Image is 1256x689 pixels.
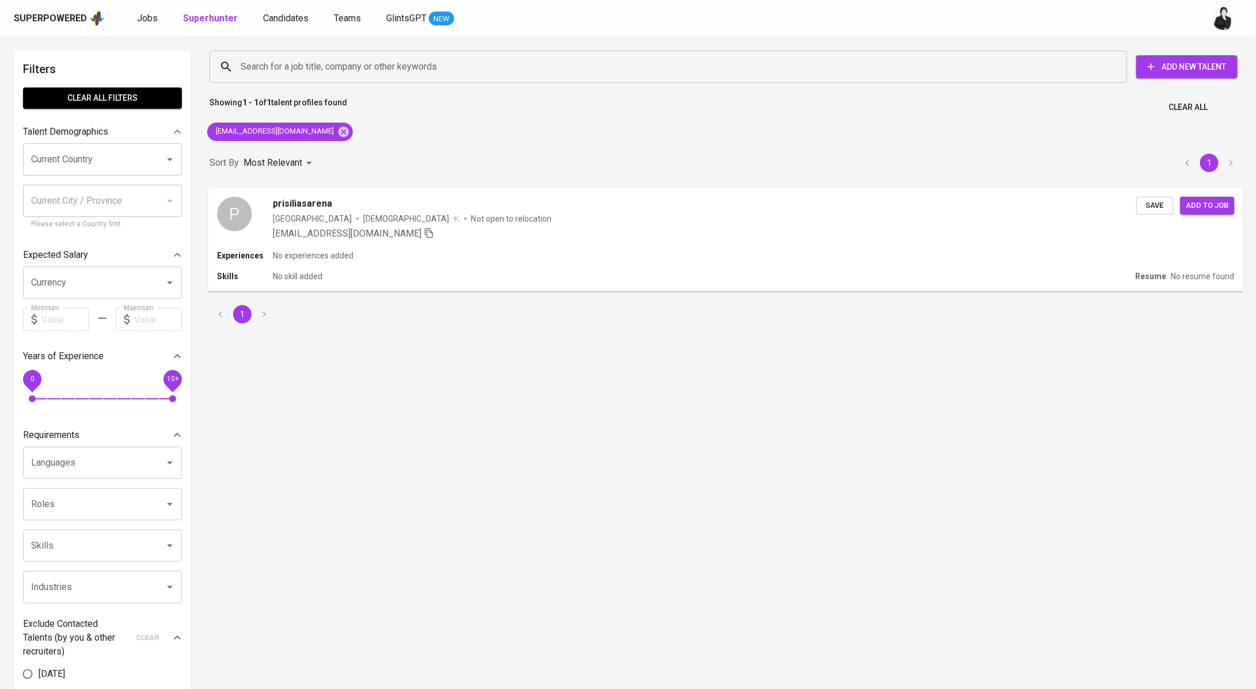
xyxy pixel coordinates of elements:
[429,13,454,25] span: NEW
[1212,7,1235,30] img: medwi@glints.com
[183,13,238,24] b: Superhunter
[210,97,347,118] p: Showing of talent profiles found
[1186,199,1228,212] span: Add to job
[23,345,182,368] div: Years of Experience
[162,496,178,512] button: Open
[162,455,178,471] button: Open
[134,308,182,331] input: Value
[386,13,427,24] span: GlintsGPT
[23,617,129,658] p: Exclude Contacted Talents (by you & other recruiters)
[217,271,272,282] p: Skills
[23,243,182,267] div: Expected Salary
[217,250,272,261] p: Experiences
[263,12,311,26] a: Candidates
[471,212,551,224] p: Not open to relocation
[263,13,309,24] span: Candidates
[273,227,422,238] span: [EMAIL_ADDRESS][DOMAIN_NAME]
[23,424,182,447] div: Requirements
[1200,154,1219,172] button: page 1
[23,349,104,363] p: Years of Experience
[1169,100,1208,115] span: Clear All
[23,248,88,262] p: Expected Salary
[162,579,178,595] button: Open
[162,151,178,168] button: Open
[162,538,178,554] button: Open
[31,219,174,230] p: Please select a Country first
[23,60,182,78] h6: Filters
[363,212,451,224] span: [DEMOGRAPHIC_DATA]
[30,375,34,383] span: 0
[39,667,65,681] span: [DATE]
[23,428,79,442] p: Requirements
[1135,271,1166,282] p: Resume
[273,271,322,282] p: No skill added
[1145,60,1228,74] span: Add New Talent
[1177,154,1242,172] nav: pagination navigation
[243,153,316,174] div: Most Relevant
[23,617,182,658] div: Exclude Contacted Talents (by you & other recruiters)clear
[32,91,173,105] span: Clear All filters
[273,196,332,210] span: prisiliasarena
[210,305,275,323] nav: pagination navigation
[162,275,178,291] button: Open
[207,126,341,137] span: [EMAIL_ADDRESS][DOMAIN_NAME]
[207,123,353,141] div: [EMAIL_ADDRESS][DOMAIN_NAME]
[89,10,105,27] img: app logo
[267,98,271,107] b: 1
[1142,199,1167,212] span: Save
[1164,97,1212,118] button: Clear All
[243,156,302,170] p: Most Relevant
[273,250,353,261] p: No experiences added
[23,125,108,139] p: Talent Demographics
[242,98,258,107] b: 1 - 1
[1136,55,1238,78] button: Add New Talent
[386,12,454,26] a: GlintsGPT NEW
[23,120,182,143] div: Talent Demographics
[14,10,105,27] a: Superpoweredapp logo
[137,12,160,26] a: Jobs
[233,305,252,323] button: page 1
[137,13,158,24] span: Jobs
[23,87,182,109] button: Clear All filters
[166,375,178,383] span: 10+
[14,12,87,25] div: Superpowered
[334,13,361,24] span: Teams
[334,12,363,26] a: Teams
[273,212,352,224] div: [GEOGRAPHIC_DATA]
[210,188,1242,291] a: Pprisiliasarena[GEOGRAPHIC_DATA][DEMOGRAPHIC_DATA] Not open to relocation[EMAIL_ADDRESS][DOMAIN_N...
[217,196,252,231] div: P
[183,12,240,26] a: Superhunter
[1136,196,1173,214] button: Save
[210,156,239,170] p: Sort By
[1180,196,1234,214] button: Add to job
[41,308,89,331] input: Value
[1171,271,1234,282] p: No resume found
